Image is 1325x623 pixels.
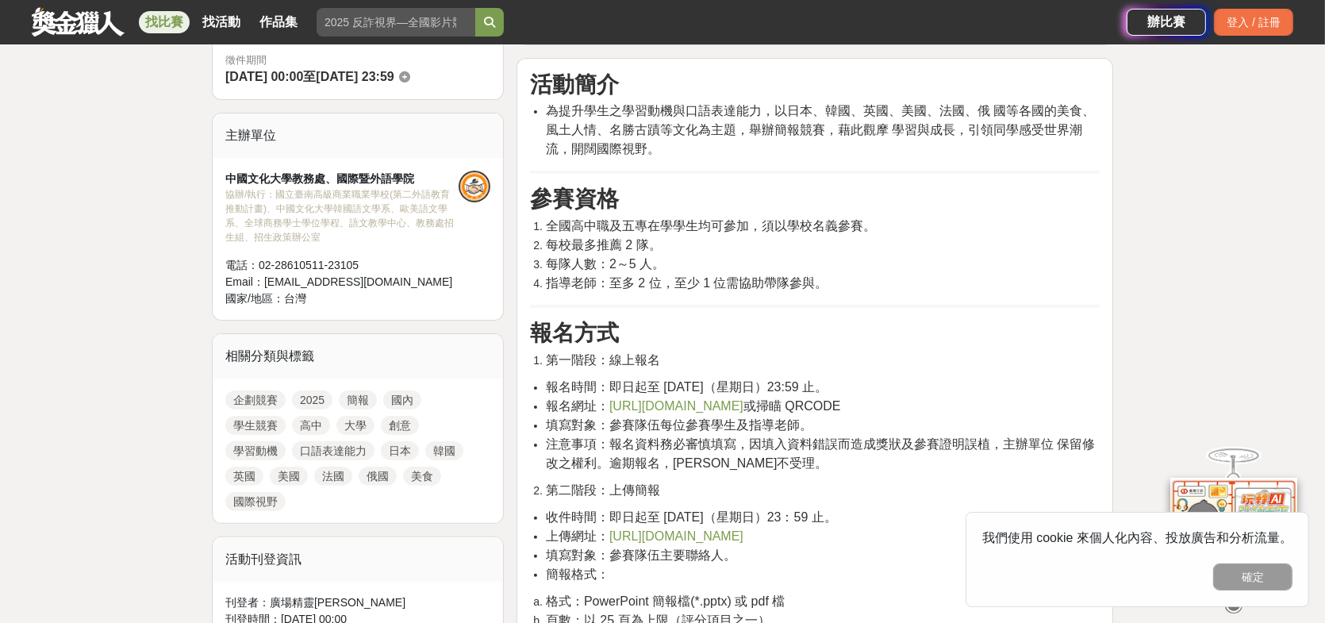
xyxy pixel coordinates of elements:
[546,257,665,271] span: 每隊人數：2～5 人。
[225,187,459,244] div: 協辦/執行： 國立臺南高級商業職業學校(第二外語教育推動計畫)、中國文化大學韓國語文學系、歐美語文學系、全球商務學士學位學程、語文教學中心、教務處招生組、招生政策辦公室
[982,531,1292,544] span: 我們使用 cookie 來個人化內容、投放廣告和分析流量。
[225,292,284,305] span: 國家/地區：
[225,467,263,486] a: 英國
[253,11,304,33] a: 作品集
[546,567,609,581] span: 簡報格式：
[609,529,743,543] span: [URL][DOMAIN_NAME]
[359,467,397,486] a: 俄國
[425,441,463,460] a: 韓國
[225,274,459,290] div: Email： [EMAIL_ADDRESS][DOMAIN_NAME]
[546,510,837,524] span: 收件時間：即日起至 [DATE]（星期日）23：59 止。
[303,70,316,83] span: 至
[225,390,286,410] a: 企劃競賽
[383,390,421,410] a: 國內
[381,441,419,460] a: 日本
[139,11,190,33] a: 找比賽
[546,380,828,394] span: 報名時間：即日起至 [DATE]（星期日）23:59 止。
[225,441,286,460] a: 學習動機
[336,416,374,435] a: 大學
[225,257,459,274] div: 電話： 02-28610511-23105
[609,530,743,543] a: [URL][DOMAIN_NAME]
[1214,9,1293,36] div: 登入 / 註冊
[743,399,841,413] span: 或掃瞄 QRCODE
[1213,563,1292,590] button: 確定
[530,72,619,97] strong: 活動簡介
[317,8,475,37] input: 2025 反詐視界—全國影片競賽
[530,187,619,211] strong: 參賽資格
[546,219,876,233] span: 全國高中職及五專在學學生均可參加，須以學校名義參賽。
[196,11,247,33] a: 找活動
[225,594,490,611] div: 刊登者： 廣場精靈[PERSON_NAME]
[292,416,330,435] a: 高中
[316,70,394,83] span: [DATE] 23:59
[225,416,286,435] a: 學生競賽
[213,537,503,582] div: 活動刊登資訊
[609,400,743,413] a: [URL][DOMAIN_NAME]
[225,171,459,187] div: 中國文化大學教務處、國際暨外語學院
[546,276,828,290] span: 指導老師：至多 2 位，至少 1 位需協助帶隊參與。
[546,437,1095,470] span: 注意事項：報名資料務必審慎填寫，因填入資料錯誤而造成獎狀及參賽證明誤植，主辦單位 保留修改之權利。逾期報名，[PERSON_NAME]不受理。
[381,416,419,435] a: 創意
[530,321,619,345] strong: 報名方式
[546,483,660,497] span: 第二階段：上傳簡報
[225,54,267,66] span: 徵件期間
[546,594,785,608] span: 格式：PowerPoint 簡報檔(*.pptx) 或 pdf 檔
[339,390,377,410] a: 簡報
[1127,9,1206,36] a: 辦比賽
[403,467,441,486] a: 美食
[546,104,1095,156] span: 為提升學生之學習動機與口語表達能力，以日本、韓國、英國、美國、法國、俄 國等各國的美食、風土人情、名勝古蹟等文化為主題，舉辦簡報競賽，藉此觀摩 學習與成長，引領同學感受世界潮流，開闊國際視野。
[270,467,308,486] a: 美國
[213,113,503,158] div: 主辦單位
[314,467,352,486] a: 法國
[1170,478,1297,583] img: d2146d9a-e6f6-4337-9592-8cefde37ba6b.png
[225,70,303,83] span: [DATE] 00:00
[546,353,660,367] span: 第一階段：線上報名
[225,492,286,511] a: 國際視野
[546,418,812,432] span: 填寫對象：參賽隊伍每位參賽學生及指導老師。
[546,548,736,562] span: 填寫對象：參賽隊伍主要聯絡人。
[292,441,374,460] a: 口語表達能力
[546,399,609,413] span: 報名網址：
[284,292,306,305] span: 台灣
[213,334,503,379] div: 相關分類與標籤
[609,399,743,413] span: [URL][DOMAIN_NAME]
[546,238,662,252] span: 每校最多推薦 2 隊。
[546,529,609,543] span: 上傳網址：
[292,390,332,410] a: 2025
